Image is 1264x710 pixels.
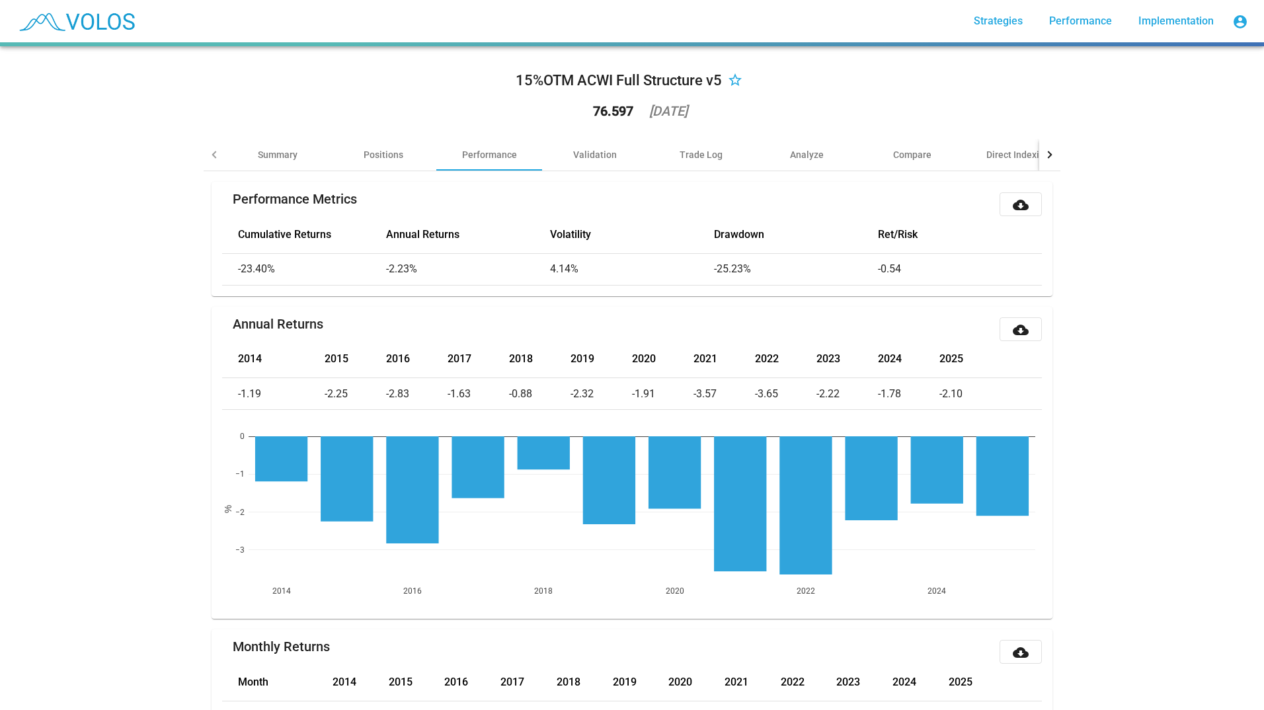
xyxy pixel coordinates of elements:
[448,378,509,410] td: -1.63
[386,341,448,378] th: 2016
[11,5,141,38] img: blue_transparent.png
[550,253,714,285] td: 4.14%
[893,148,931,161] div: Compare
[1232,14,1248,30] mat-icon: account_circle
[1039,9,1123,33] a: Performance
[1013,645,1029,660] mat-icon: cloud_download
[790,148,824,161] div: Analyze
[986,148,1050,161] div: Direct Indexing
[222,216,386,253] th: Cumulative Returns
[668,664,725,701] th: 2020
[693,341,755,378] th: 2021
[389,664,445,701] th: 2015
[727,73,743,89] mat-icon: star_border
[939,378,1042,410] td: -2.10
[1013,322,1029,338] mat-icon: cloud_download
[755,341,816,378] th: 2022
[222,378,325,410] td: -1.19
[878,378,939,410] td: -1.78
[516,70,722,91] div: 15%OTM ACWI Full Structure v5
[444,664,500,701] th: 2016
[725,664,781,701] th: 2021
[781,664,837,701] th: 2022
[714,216,878,253] th: Drawdown
[364,148,403,161] div: Positions
[233,640,330,653] mat-card-title: Monthly Returns
[1013,197,1029,213] mat-icon: cloud_download
[939,341,1042,378] th: 2025
[755,378,816,410] td: -3.65
[448,341,509,378] th: 2017
[878,341,939,378] th: 2024
[222,253,386,285] td: -23.40%
[509,378,571,410] td: -0.88
[573,148,617,161] div: Validation
[714,253,878,285] td: -25.23%
[949,664,1042,701] th: 2025
[325,378,386,410] td: -2.25
[222,664,333,701] th: Month
[222,341,325,378] th: 2014
[325,341,386,378] th: 2015
[509,341,571,378] th: 2018
[1138,15,1214,27] span: Implementation
[593,104,633,118] div: 76.597
[1049,15,1112,27] span: Performance
[1128,9,1224,33] a: Implementation
[878,253,1042,285] td: -0.54
[632,378,693,410] td: -1.91
[974,15,1023,27] span: Strategies
[557,664,613,701] th: 2018
[233,192,357,206] mat-card-title: Performance Metrics
[878,216,1042,253] th: Ret/Risk
[571,341,632,378] th: 2019
[892,664,949,701] th: 2024
[571,378,632,410] td: -2.32
[386,378,448,410] td: -2.83
[649,104,688,118] div: [DATE]
[333,664,389,701] th: 2014
[462,148,517,161] div: Performance
[386,216,550,253] th: Annual Returns
[680,148,723,161] div: Trade Log
[386,253,550,285] td: -2.23%
[816,378,878,410] td: -2.22
[693,378,755,410] td: -3.57
[500,664,557,701] th: 2017
[550,216,714,253] th: Volatility
[816,341,878,378] th: 2023
[836,664,892,701] th: 2023
[963,9,1033,33] a: Strategies
[258,148,297,161] div: Summary
[613,664,669,701] th: 2019
[632,341,693,378] th: 2020
[233,317,323,331] mat-card-title: Annual Returns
